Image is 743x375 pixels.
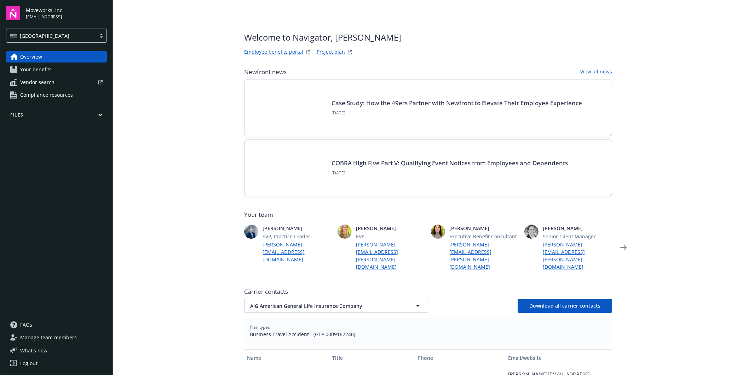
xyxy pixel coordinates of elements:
[329,349,415,366] button: Title
[304,48,312,56] a: striveWebsite
[250,331,606,338] span: Business Travel Accident - (GTP 0009162246)
[26,6,64,14] span: Moveworks, Inc.
[20,347,47,354] span: What ' s new
[6,89,107,101] a: Compliance resources
[244,349,329,366] button: Name
[431,225,445,239] img: photo
[6,6,20,20] img: navigator-logo.svg
[332,170,568,176] span: [DATE]
[26,14,64,20] span: [EMAIL_ADDRESS]
[10,32,92,40] span: [GEOGRAPHIC_DATA]
[20,32,69,40] span: [GEOGRAPHIC_DATA]
[20,358,38,369] div: Log out
[415,349,505,366] button: Phone
[6,332,107,343] a: Manage team members
[505,349,612,366] button: Email/website
[356,225,425,232] span: [PERSON_NAME]
[20,319,32,331] span: FAQs
[580,68,612,76] a: View all news
[244,48,303,56] a: Employee benefits portal
[332,159,568,167] a: COBRA High Five Part V: Qualifying Event Notices from Employees and Dependents
[20,51,42,63] span: Overview
[6,51,107,63] a: Overview
[20,89,73,101] span: Compliance resources
[332,99,582,107] a: Case Study: How the 49ers Partner with Newfront to Elevate Their Employee Experience
[449,225,519,232] span: [PERSON_NAME]
[250,324,606,331] span: Plan types
[250,302,397,310] span: AIG American General Life Insurance Company
[518,299,612,313] button: Download all carrier contacts
[618,242,629,253] a: Next
[263,225,332,232] span: [PERSON_NAME]
[263,241,332,263] a: [PERSON_NAME][EMAIL_ADDRESS][DOMAIN_NAME]
[524,225,538,239] img: photo
[244,299,428,313] button: AIG American General Life Insurance Company
[332,110,582,116] span: [DATE]
[6,112,107,121] button: Files
[244,287,612,296] span: Carrier contacts
[338,225,352,239] img: photo
[6,319,107,331] a: FAQs
[6,64,107,75] a: Your benefits
[256,91,323,125] img: Card Image - INSIGHTS copy.png
[247,354,327,362] div: Name
[417,354,502,362] div: Phone
[332,354,412,362] div: Title
[244,68,287,76] span: Newfront news
[317,48,345,56] a: Project plan
[449,233,519,240] span: Executive Benefit Consultant
[543,241,612,270] a: [PERSON_NAME][EMAIL_ADDRESS][PERSON_NAME][DOMAIN_NAME]
[244,31,401,44] span: Welcome to Navigator , [PERSON_NAME]
[256,151,323,185] img: BLOG-Card Image - Compliance - COBRA High Five Pt 5 - 09-11-25.jpg
[6,77,107,88] a: Vendor search
[20,77,54,88] span: Vendor search
[244,210,612,219] span: Your team
[449,241,519,270] a: [PERSON_NAME][EMAIL_ADDRESS][PERSON_NAME][DOMAIN_NAME]
[356,233,425,240] span: EVP
[20,332,77,343] span: Manage team members
[529,302,600,309] span: Download all carrier contacts
[508,354,609,362] div: Email/website
[346,48,354,56] a: projectPlanWebsite
[20,64,52,75] span: Your benefits
[6,347,59,354] button: What's new
[543,225,612,232] span: [PERSON_NAME]
[356,241,425,270] a: [PERSON_NAME][EMAIL_ADDRESS][PERSON_NAME][DOMAIN_NAME]
[244,225,258,239] img: photo
[263,233,332,240] span: SVP, Practice Leader
[26,6,107,20] button: Moveworks, Inc.[EMAIL_ADDRESS]
[543,233,612,240] span: Senior Client Manager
